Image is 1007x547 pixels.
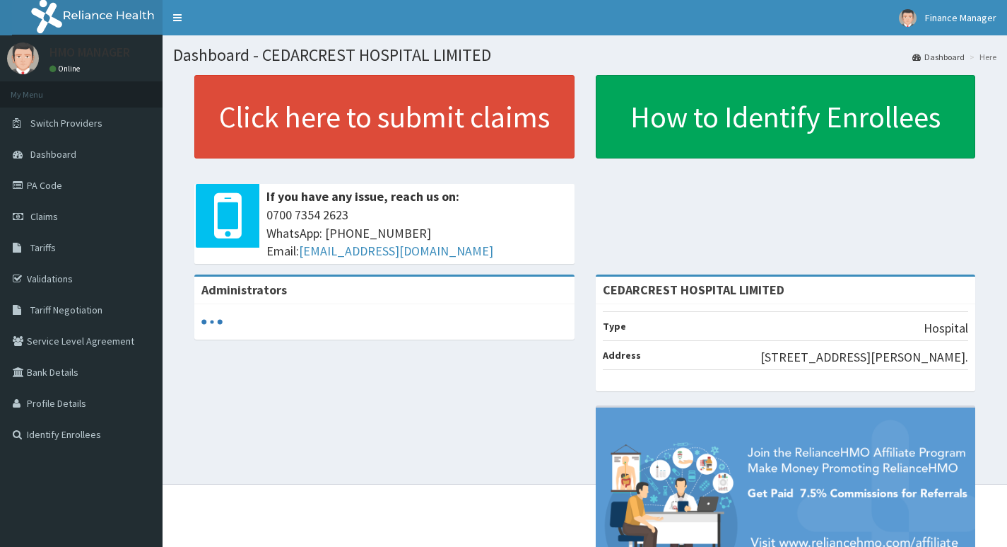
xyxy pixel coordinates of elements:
[912,51,965,63] a: Dashboard
[596,75,976,159] a: How to Identify Enrollees
[49,46,130,59] p: HMO MANAGER
[760,348,968,367] p: [STREET_ADDRESS][PERSON_NAME].
[603,349,641,362] b: Address
[201,282,287,298] b: Administrators
[173,46,996,64] h1: Dashboard - CEDARCREST HOSPITAL LIMITED
[30,241,56,254] span: Tariffs
[925,11,996,24] span: Finance Manager
[30,117,102,129] span: Switch Providers
[30,210,58,223] span: Claims
[7,42,39,74] img: User Image
[49,64,83,74] a: Online
[266,206,567,260] span: 0700 7354 2623 WhatsApp: [PHONE_NUMBER] Email:
[30,148,76,161] span: Dashboard
[194,75,575,159] a: Click here to submit claims
[266,188,459,205] b: If you have any issue, reach us on:
[299,243,493,259] a: [EMAIL_ADDRESS][DOMAIN_NAME]
[899,9,917,27] img: User Image
[924,319,968,338] p: Hospital
[30,304,102,316] span: Tariff Negotiation
[603,282,784,298] strong: CEDARCREST HOSPITAL LIMITED
[966,51,996,63] li: Here
[201,311,223,333] svg: audio-loading
[603,320,626,333] b: Type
